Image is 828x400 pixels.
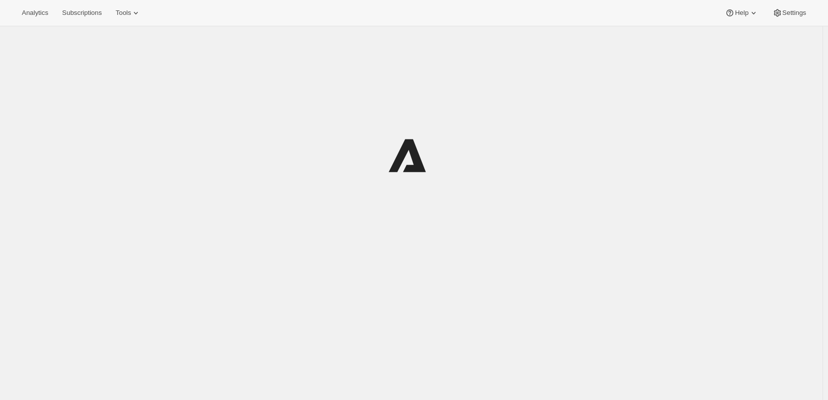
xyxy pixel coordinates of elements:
[110,6,147,20] button: Tools
[56,6,108,20] button: Subscriptions
[719,6,764,20] button: Help
[116,9,131,17] span: Tools
[767,6,812,20] button: Settings
[735,9,748,17] span: Help
[16,6,54,20] button: Analytics
[782,9,806,17] span: Settings
[62,9,102,17] span: Subscriptions
[22,9,48,17] span: Analytics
